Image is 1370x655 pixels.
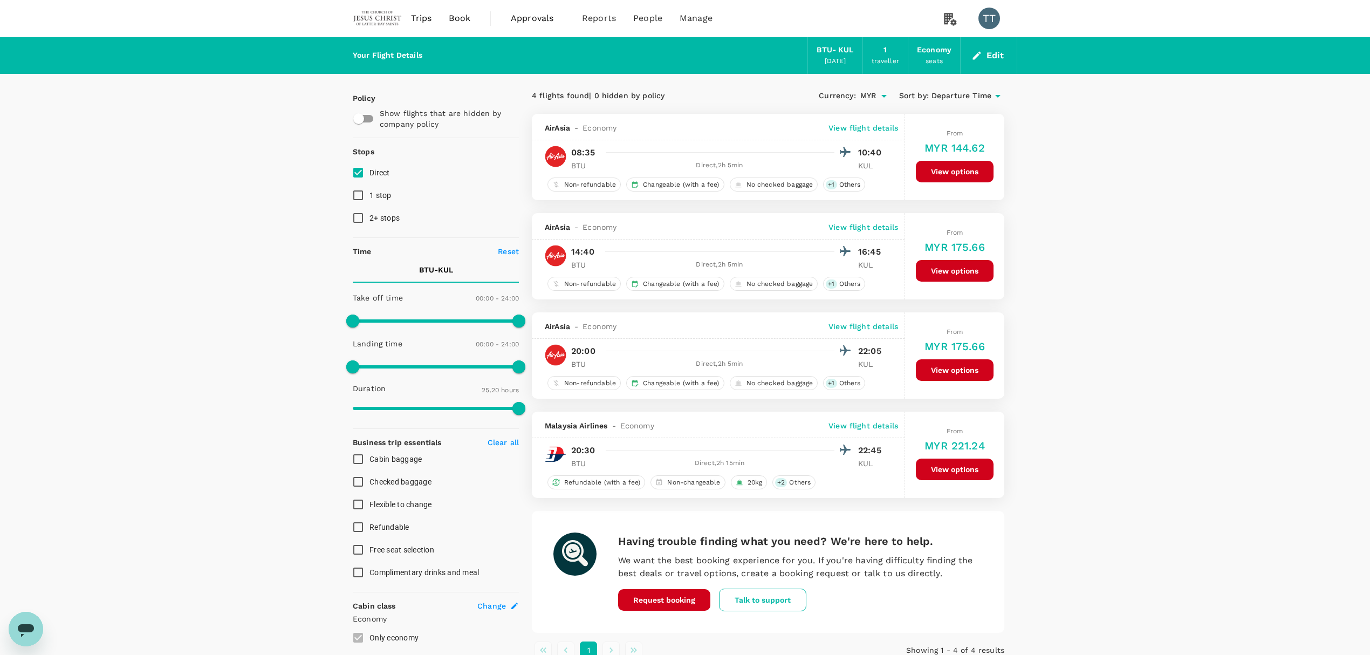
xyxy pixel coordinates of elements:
span: AirAsia [545,122,570,133]
div: BTU - KUL [817,44,853,56]
div: traveller [872,56,899,67]
span: Changeable (with a fee) [639,180,723,189]
span: Only economy [369,633,419,642]
span: Free seat selection [369,545,434,554]
strong: Stops [353,147,374,156]
p: 10:40 [858,146,885,159]
span: 00:00 - 24:00 [476,295,519,302]
div: No checked baggage [730,277,818,291]
span: Refundable (with a fee) [560,478,645,487]
span: Others [835,180,865,189]
button: Request booking [618,589,710,611]
span: Trips [411,12,432,25]
span: Flexible to change [369,500,432,509]
p: Economy [353,613,519,624]
p: Clear all [488,437,519,448]
div: Non-refundable [547,277,621,291]
span: Sort by : [899,90,929,102]
span: Refundable [369,523,409,531]
div: 4 flights found | 0 hidden by policy [532,90,768,102]
strong: Business trip essentials [353,438,442,447]
div: 20kg [731,475,768,489]
p: Take off time [353,292,403,303]
span: - [570,122,583,133]
span: Economy [583,122,616,133]
div: TT [978,8,1000,29]
span: 00:00 - 24:00 [476,340,519,348]
span: Checked baggage [369,477,431,486]
div: 1 [883,44,887,56]
span: Non-refundable [560,180,620,189]
span: Non-changeable [663,478,724,487]
div: +2Others [772,475,816,489]
iframe: Button to launch messaging window [9,612,43,646]
span: People [633,12,662,25]
span: No checked baggage [742,279,818,289]
p: Reset [498,246,519,257]
h6: Having trouble finding what you need? We're here to help. [618,533,983,550]
span: Others [785,478,815,487]
span: Non-refundable [560,279,620,289]
img: MH [545,444,566,465]
button: Talk to support [719,589,806,611]
div: Direct , 2h 5min [605,359,834,370]
p: 08:35 [571,146,595,159]
div: +1Others [823,178,865,192]
span: Direct [369,168,390,177]
span: Change [477,601,506,611]
span: Changeable (with a fee) [639,379,723,388]
img: AK [545,146,566,167]
span: Economy [583,321,616,332]
div: No checked baggage [730,178,818,192]
div: Direct , 2h 5min [605,260,834,270]
span: Approvals [511,12,565,25]
span: Malaysia Airlines [545,420,608,431]
span: No checked baggage [742,180,818,189]
div: Changeable (with a fee) [626,376,724,390]
p: View flight details [828,222,898,233]
p: KUL [858,260,885,270]
span: Others [835,379,865,388]
p: BTU [571,458,598,469]
span: 2+ stops [369,214,400,222]
p: Show flights that are hidden by company policy [380,108,511,129]
div: Your Flight Details [353,50,422,62]
span: Departure Time [931,90,991,102]
span: From [947,229,963,236]
div: [DATE] [825,56,846,67]
div: Economy [917,44,951,56]
p: View flight details [828,420,898,431]
span: Complimentary drinks and meal [369,568,479,577]
button: View options [916,459,994,480]
p: 16:45 [858,245,885,258]
span: Economy [620,420,654,431]
div: Changeable (with a fee) [626,178,724,192]
span: + 1 [826,180,837,189]
p: 20:00 [571,345,595,358]
button: Open [876,88,892,104]
span: Cabin baggage [369,455,422,463]
span: Economy [583,222,616,233]
span: From [947,129,963,137]
div: +1Others [823,376,865,390]
p: BTU - KUL [419,264,453,275]
button: View options [916,161,994,182]
p: 22:45 [858,444,885,457]
div: Non-refundable [547,376,621,390]
p: KUL [858,160,885,171]
span: Currency : [819,90,855,102]
span: + 2 [775,478,787,487]
span: 20kg [743,478,767,487]
h6: MYR 175.66 [924,338,985,355]
p: Policy [353,93,362,104]
span: Manage [680,12,713,25]
span: Non-refundable [560,379,620,388]
p: View flight details [828,321,898,332]
span: AirAsia [545,222,570,233]
p: 14:40 [571,245,594,258]
div: Direct , 2h 5min [605,160,834,171]
span: 1 stop [369,191,392,200]
img: The Malaysian Church of Jesus Christ of Latter-day Saints [353,6,402,30]
span: Reports [582,12,616,25]
h6: MYR 175.66 [924,238,985,256]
